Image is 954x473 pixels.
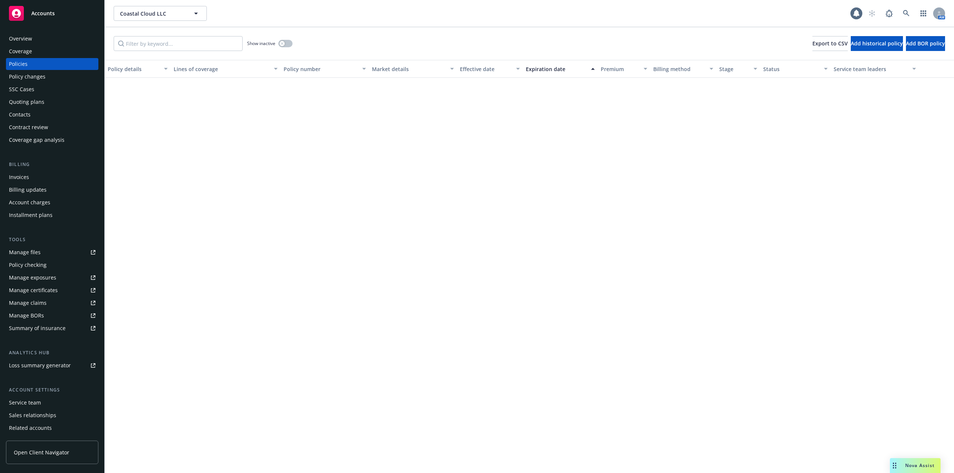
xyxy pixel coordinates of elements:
div: Quoting plans [9,96,44,108]
a: Manage exposures [6,272,98,284]
div: Analytics hub [6,349,98,357]
button: Expiration date [523,60,598,78]
a: Search [899,6,914,21]
a: Overview [6,33,98,45]
div: Status [763,65,819,73]
div: Premium [601,65,639,73]
div: Manage certificates [9,284,58,296]
button: Premium [598,60,651,78]
div: Tools [6,236,98,243]
div: Account settings [6,386,98,394]
div: Installment plans [9,209,53,221]
div: Account charges [9,196,50,208]
a: Loss summary generator [6,359,98,371]
button: Status [760,60,831,78]
button: Market details [369,60,457,78]
a: Invoices [6,171,98,183]
div: Billing updates [9,184,47,196]
div: Overview [9,33,32,45]
div: Billing [6,161,98,168]
a: Coverage gap analysis [6,134,98,146]
button: Effective date [457,60,523,78]
a: Accounts [6,3,98,24]
div: Summary of insurance [9,322,66,334]
span: Accounts [31,10,55,16]
div: Policy number [284,65,357,73]
button: Lines of coverage [171,60,281,78]
button: Add historical policy [851,36,903,51]
div: Manage exposures [9,272,56,284]
div: Policy details [108,65,159,73]
div: Lines of coverage [174,65,269,73]
div: SSC Cases [9,83,34,95]
div: Policy checking [9,259,47,271]
a: Quoting plans [6,96,98,108]
div: Billing method [653,65,705,73]
div: Policy changes [9,71,45,83]
div: Effective date [460,65,512,73]
button: Coastal Cloud LLC [114,6,207,21]
a: Related accounts [6,422,98,434]
div: Drag to move [890,458,899,473]
a: Switch app [916,6,931,21]
a: Policy changes [6,71,98,83]
div: Manage claims [9,297,47,309]
a: Installment plans [6,209,98,221]
span: Add BOR policy [906,40,945,47]
span: Export to CSV [812,40,848,47]
button: Stage [716,60,760,78]
div: Service team [9,397,41,409]
button: Nova Assist [890,458,941,473]
div: Sales relationships [9,409,56,421]
a: Manage files [6,246,98,258]
a: Manage claims [6,297,98,309]
a: Contacts [6,109,98,121]
a: Policy checking [6,259,98,271]
a: Summary of insurance [6,322,98,334]
a: SSC Cases [6,83,98,95]
a: Account charges [6,196,98,208]
input: Filter by keyword... [114,36,243,51]
a: Service team [6,397,98,409]
div: Coverage [9,45,32,57]
div: Manage BORs [9,310,44,322]
button: Service team leaders [831,60,919,78]
span: Show inactive [247,40,275,47]
div: Contract review [9,121,48,133]
button: Add BOR policy [906,36,945,51]
button: Policy number [281,60,369,78]
button: Billing method [650,60,716,78]
a: Manage BORs [6,310,98,322]
a: Start snowing [865,6,879,21]
div: Loss summary generator [9,359,71,371]
a: Manage certificates [6,284,98,296]
div: Related accounts [9,422,52,434]
a: Report a Bug [882,6,897,21]
div: Expiration date [526,65,587,73]
span: Open Client Navigator [14,448,69,456]
div: Manage files [9,246,41,258]
a: Contract review [6,121,98,133]
a: Coverage [6,45,98,57]
div: Market details [372,65,446,73]
div: Stage [719,65,749,73]
div: Policies [9,58,28,70]
div: Service team leaders [834,65,907,73]
button: Export to CSV [812,36,848,51]
div: Invoices [9,171,29,183]
div: Coverage gap analysis [9,134,64,146]
span: Add historical policy [851,40,903,47]
div: Contacts [9,109,31,121]
a: Sales relationships [6,409,98,421]
span: Nova Assist [905,462,935,469]
button: Policy details [105,60,171,78]
span: Coastal Cloud LLC [120,10,184,17]
a: Billing updates [6,184,98,196]
a: Policies [6,58,98,70]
